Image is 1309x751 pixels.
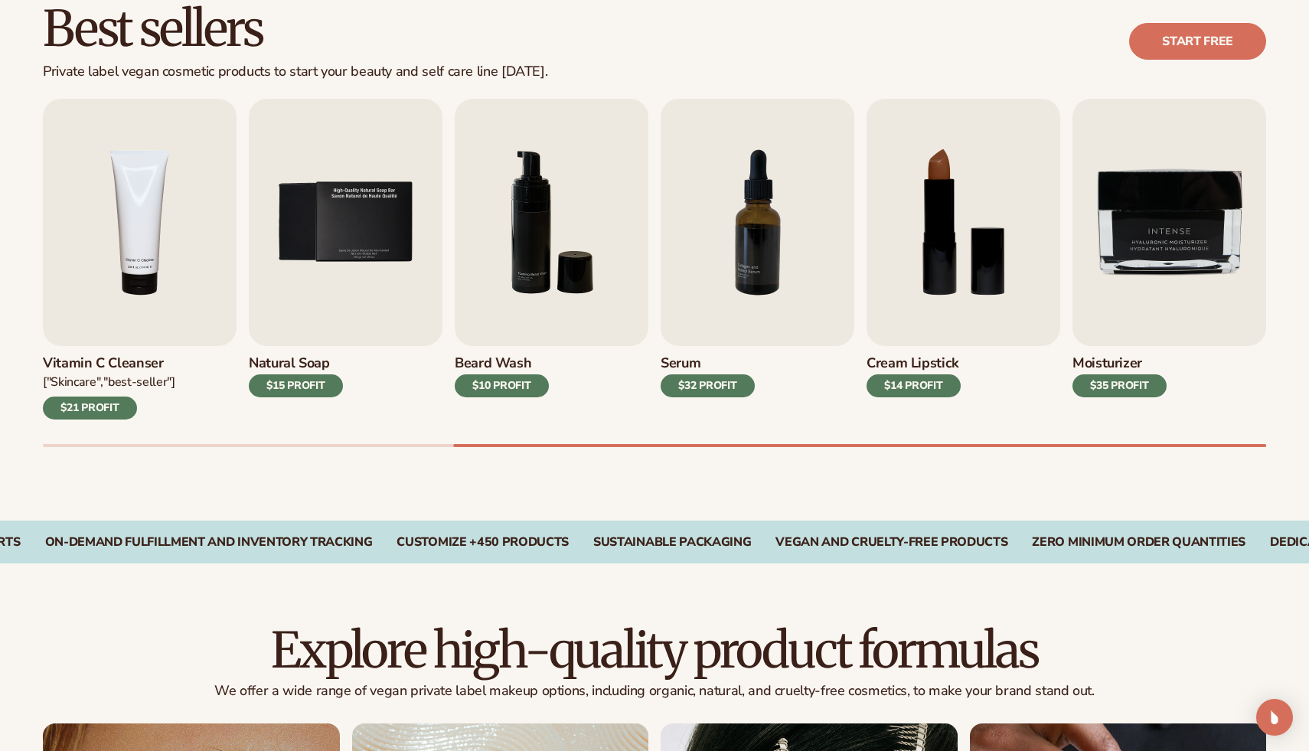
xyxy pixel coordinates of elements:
h3: Serum [661,355,755,372]
div: $35 PROFIT [1072,374,1167,397]
h3: Moisturizer [1072,355,1167,372]
div: ZERO MINIMUM ORDER QUANTITIES [1032,535,1245,550]
a: 5 / 9 [249,99,442,420]
div: SUSTAINABLE PACKAGING [593,535,751,550]
div: CUSTOMIZE +450 PRODUCTS [397,535,569,550]
a: Start free [1129,23,1266,60]
div: $15 PROFIT [249,374,343,397]
h3: Natural Soap [249,355,343,372]
a: 9 / 9 [1072,99,1266,420]
h2: Best sellers [43,3,547,54]
div: $21 PROFIT [43,397,137,420]
p: We offer a wide range of vegan private label makeup options, including organic, natural, and crue... [43,683,1266,700]
div: Private label vegan cosmetic products to start your beauty and self care line [DATE]. [43,64,547,80]
div: $10 PROFIT [455,374,549,397]
h3: Vitamin C Cleanser [43,355,175,372]
a: 7 / 9 [661,99,854,420]
a: 6 / 9 [455,99,648,420]
div: $32 PROFIT [661,374,755,397]
div: VEGAN AND CRUELTY-FREE PRODUCTS [775,535,1007,550]
h2: Explore high-quality product formulas [43,625,1266,676]
div: $14 PROFIT [867,374,961,397]
div: On-Demand Fulfillment and Inventory Tracking [45,535,373,550]
a: 4 / 9 [43,99,237,420]
h3: Cream Lipstick [867,355,961,372]
a: 8 / 9 [867,99,1060,420]
div: ["Skincare","Best-seller"] [43,374,175,390]
h3: Beard Wash [455,355,549,372]
div: Open Intercom Messenger [1256,699,1293,736]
